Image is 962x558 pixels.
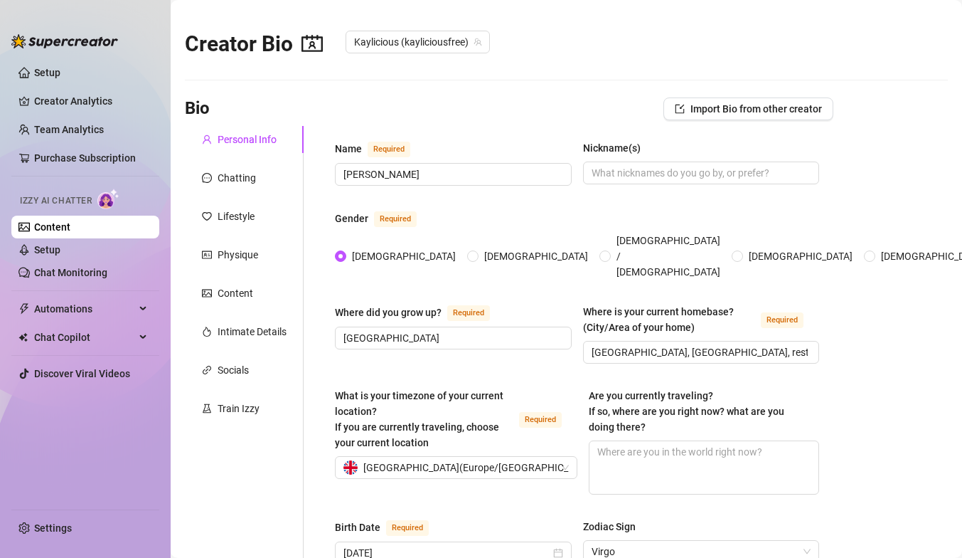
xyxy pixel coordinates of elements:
[218,285,253,301] div: Content
[34,124,104,135] a: Team Analytics
[589,390,784,433] span: Are you currently traveling? If so, where are you right now? what are you doing there?
[335,520,380,535] div: Birth Date
[34,221,70,233] a: Content
[11,34,118,48] img: logo-BBDzfeDw.svg
[202,288,212,298] span: picture
[363,457,598,478] span: [GEOGRAPHIC_DATA] ( Europe/[GEOGRAPHIC_DATA] )
[583,519,646,535] label: Zodiac Sign
[474,38,482,46] span: team
[218,401,260,416] div: Train Izzy
[335,390,503,448] span: What is your timezone of your current location? If you are currently traveling, choose your curre...
[675,104,685,114] span: import
[690,103,822,115] span: Import Bio from other creator
[34,368,130,379] a: Discover Viral Videos
[185,31,323,58] h2: Creator Bio
[218,247,258,263] div: Physique
[335,304,506,321] label: Where did you grow up?
[202,365,212,375] span: link
[914,510,948,544] iframe: Intercom live chat
[34,67,60,78] a: Setup
[374,211,417,227] span: Required
[583,519,636,535] div: Zodiac Sign
[447,305,490,321] span: Required
[335,519,444,536] label: Birth Date
[479,248,594,264] span: [DEMOGRAPHIC_DATA]
[335,140,426,157] label: Name
[20,194,92,208] span: Izzy AI Chatter
[218,324,287,339] div: Intimate Details
[218,170,256,186] div: Chatting
[18,303,30,315] span: thunderbolt
[34,298,135,320] span: Automations
[34,152,136,164] a: Purchase Subscription
[18,332,28,342] img: Chat Copilot
[519,412,562,428] span: Required
[583,140,651,156] label: Nickname(s)
[34,267,107,278] a: Chat Monitoring
[335,210,432,227] label: Gender
[335,211,368,226] div: Gender
[185,98,210,120] h3: Bio
[97,189,119,209] img: AI Chatter
[343,460,358,475] img: gb
[354,31,481,53] span: Kaylicious (kayliciousfree)
[202,250,212,260] span: idcard
[218,209,255,224] div: Lifestyle
[202,135,212,144] span: user
[611,233,726,280] span: [DEMOGRAPHIC_DATA] / [DEMOGRAPHIC_DATA]
[592,344,808,360] input: Where is your current homebase? (City/Area of your home)
[218,132,277,147] div: Personal Info
[386,520,429,536] span: Required
[663,98,833,120] button: Import Bio from other creator
[34,244,60,256] a: Setup
[202,173,212,183] span: message
[202,327,212,337] span: fire
[301,33,323,54] span: contacts
[743,248,858,264] span: [DEMOGRAPHIC_DATA]
[34,326,135,349] span: Chat Copilot
[202,211,212,221] span: heart
[202,404,212,414] span: experiment
[583,140,641,156] div: Nickname(s)
[761,312,803,328] span: Required
[346,248,461,264] span: [DEMOGRAPHIC_DATA]
[34,90,148,112] a: Creator Analytics
[592,165,808,181] input: Nickname(s)
[583,304,756,335] div: Where is your current homebase? (City/Area of your home)
[583,304,820,335] label: Where is your current homebase? (City/Area of your home)
[218,362,249,378] div: Socials
[368,142,410,157] span: Required
[34,522,72,534] a: Settings
[335,141,362,157] div: Name
[335,305,442,320] div: Where did you grow up?
[343,167,560,182] input: Name
[343,330,560,346] input: Where did you grow up?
